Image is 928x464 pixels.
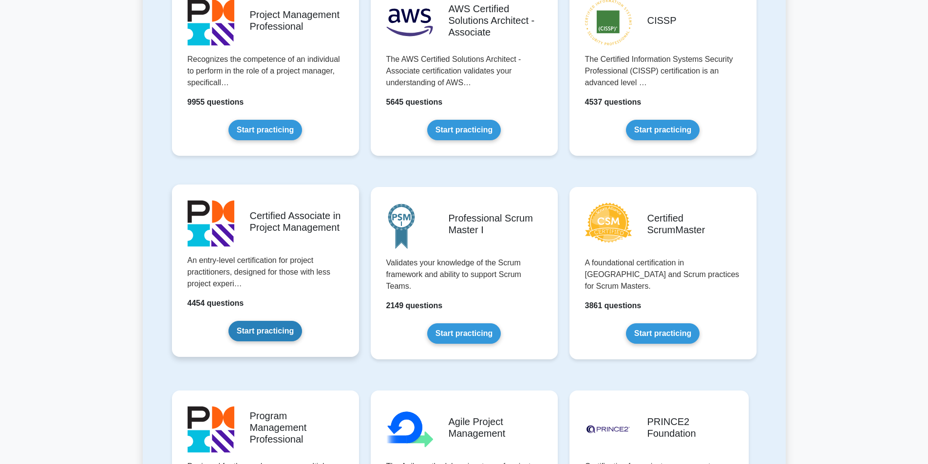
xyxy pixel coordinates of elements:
a: Start practicing [427,323,501,344]
a: Start practicing [228,321,302,341]
a: Start practicing [427,120,501,140]
a: Start practicing [626,323,700,344]
a: Start practicing [228,120,302,140]
a: Start practicing [626,120,700,140]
